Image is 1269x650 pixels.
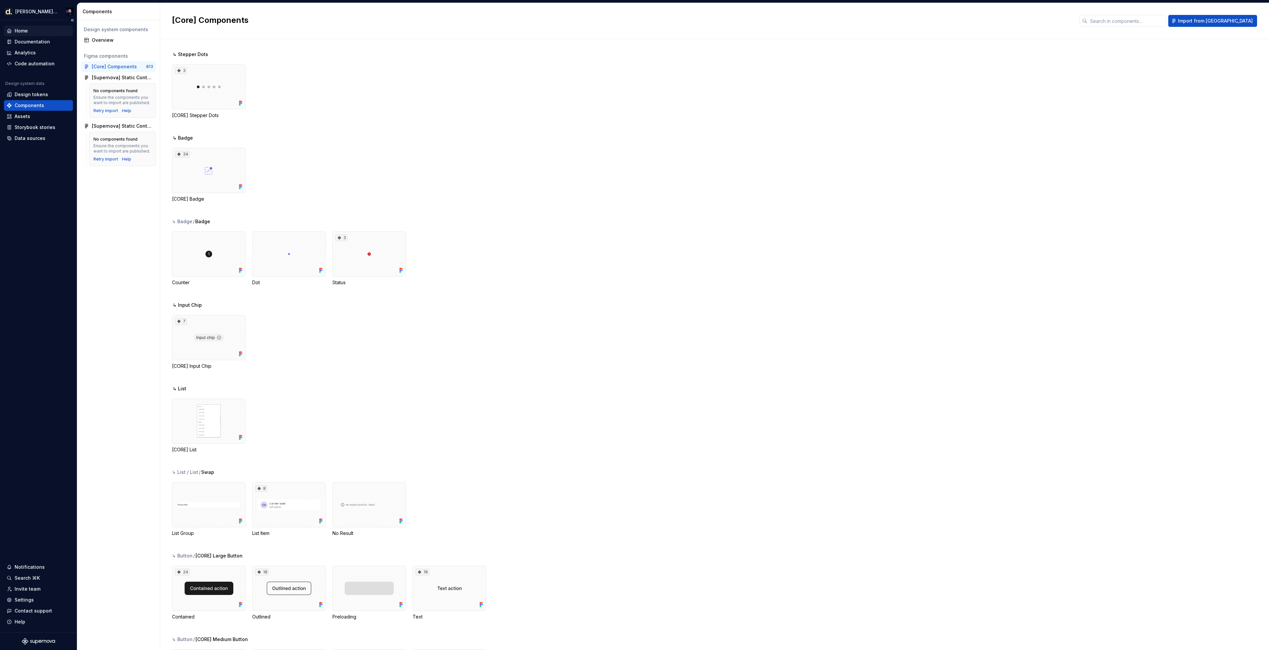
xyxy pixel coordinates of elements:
[196,552,243,559] span: [CORE] Large Button
[172,399,246,453] div: [CORE] List
[92,123,153,129] div: [Supernova] Static Content Part 2
[4,573,73,583] button: Search ⌘K
[81,35,156,45] a: Overview
[196,636,248,643] span: [CORE] Medium Button
[201,469,214,476] span: Swap
[172,363,246,369] div: [CORE] Input Chip
[15,102,44,109] div: Components
[199,469,201,476] span: /
[84,53,153,59] div: Figma components
[172,231,246,286] div: Counter
[122,157,131,162] a: Help
[15,597,34,603] div: Settings
[92,74,153,81] div: [Supernova] Static Content
[332,279,406,286] div: Status
[4,111,73,122] a: Assets
[332,566,406,620] div: Preloading
[173,302,202,308] span: ↳ Input Chip
[15,60,55,67] div: Code automation
[22,638,55,645] svg: Supernova Logo
[175,67,187,74] div: 3
[252,530,326,537] div: List Item
[252,566,326,620] div: 18Outlined
[416,569,429,575] div: 18
[15,28,28,34] div: Home
[4,58,73,69] a: Code automation
[172,112,246,119] div: [CORE] Stepper Dots
[173,385,186,392] span: ↳ List
[92,37,153,43] div: Overview
[255,569,269,575] div: 18
[413,566,486,620] div: 18Text
[172,530,246,537] div: List Group
[193,218,195,225] span: /
[172,552,193,559] div: ↳ Button
[4,584,73,594] a: Invite team
[15,618,25,625] div: Help
[193,636,195,643] span: /
[255,485,267,492] div: 8
[84,26,153,33] div: Design system components
[15,608,52,614] div: Contact support
[5,81,44,86] div: Design system data
[172,482,246,537] div: List Group
[4,36,73,47] a: Documentation
[66,8,74,16] img: Pantelis
[93,108,118,113] button: Retry import
[252,231,326,286] div: Dot
[1087,15,1166,27] input: Search in components...
[172,566,246,620] div: 24Contained
[4,595,73,605] a: Settings
[1168,15,1257,27] button: Import from [GEOGRAPHIC_DATA]
[15,135,45,142] div: Data sources
[195,218,210,225] span: Badge
[15,8,58,15] div: [PERSON_NAME] UI
[122,108,131,113] a: Help
[413,614,486,620] div: Text
[193,552,195,559] span: /
[172,148,246,202] div: 34[CORE] Badge
[68,16,77,25] button: Collapse sidebar
[4,122,73,133] a: Storybook stories
[4,100,73,111] a: Components
[15,575,40,581] div: Search ⌘K
[93,95,151,105] div: Ensure the components you want to import are published.
[252,482,326,537] div: 8List Item
[332,231,406,286] div: 3Status
[93,137,138,142] div: No components found
[175,151,190,158] div: 34
[4,562,73,572] button: Notifications
[172,636,193,643] div: ↳ Button
[252,614,326,620] div: Outlined
[172,614,246,620] div: Contained
[1,4,76,19] button: [PERSON_NAME] UIPantelis
[81,121,156,131] a: [Supernova] Static Content Part 2
[15,564,45,570] div: Notifications
[5,8,13,16] img: b918d911-6884-482e-9304-cbecc30deec6.png
[172,196,246,202] div: [CORE] Badge
[15,124,55,131] div: Storybook stories
[15,586,40,592] div: Invite team
[172,279,246,286] div: Counter
[83,8,157,15] div: Components
[93,157,118,162] div: Retry import
[15,49,36,56] div: Analytics
[81,72,156,83] a: [Supernova] Static Content
[4,133,73,144] a: Data sources
[172,315,246,369] div: 7[CORE] Input Chip
[173,135,193,141] span: ↳ Badge
[81,61,156,72] a: [Core] Components813
[15,91,48,98] div: Design tokens
[4,606,73,616] button: Contact support
[335,234,347,241] div: 3
[1178,18,1253,24] span: Import from [GEOGRAPHIC_DATA]
[4,617,73,627] button: Help
[252,279,326,286] div: Dot
[4,26,73,36] a: Home
[172,469,198,476] div: ↳ List / List
[4,89,73,100] a: Design tokens
[332,530,406,537] div: No Result
[175,318,187,325] div: 7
